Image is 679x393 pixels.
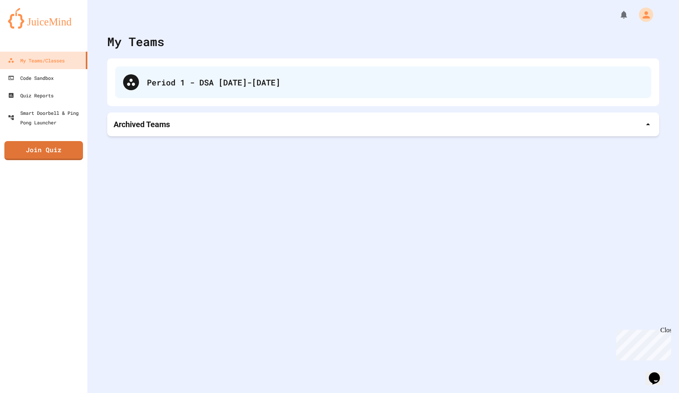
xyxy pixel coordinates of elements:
[8,73,54,83] div: Code Sandbox
[604,8,631,21] div: My Notifications
[115,66,651,98] div: Period 1 - DSA [DATE]-[DATE]
[107,33,164,50] div: My Teams
[8,56,65,65] div: My Teams/Classes
[147,76,643,88] div: Period 1 - DSA [DATE]-[DATE]
[613,327,671,360] iframe: chat widget
[114,119,170,130] p: Archived Teams
[3,3,55,50] div: Chat with us now!Close
[631,6,655,24] div: My Account
[8,8,79,29] img: logo-orange.svg
[8,108,84,127] div: Smart Doorbell & Ping Pong Launcher
[646,361,671,385] iframe: chat widget
[8,91,54,100] div: Quiz Reports
[4,141,83,160] a: Join Quiz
